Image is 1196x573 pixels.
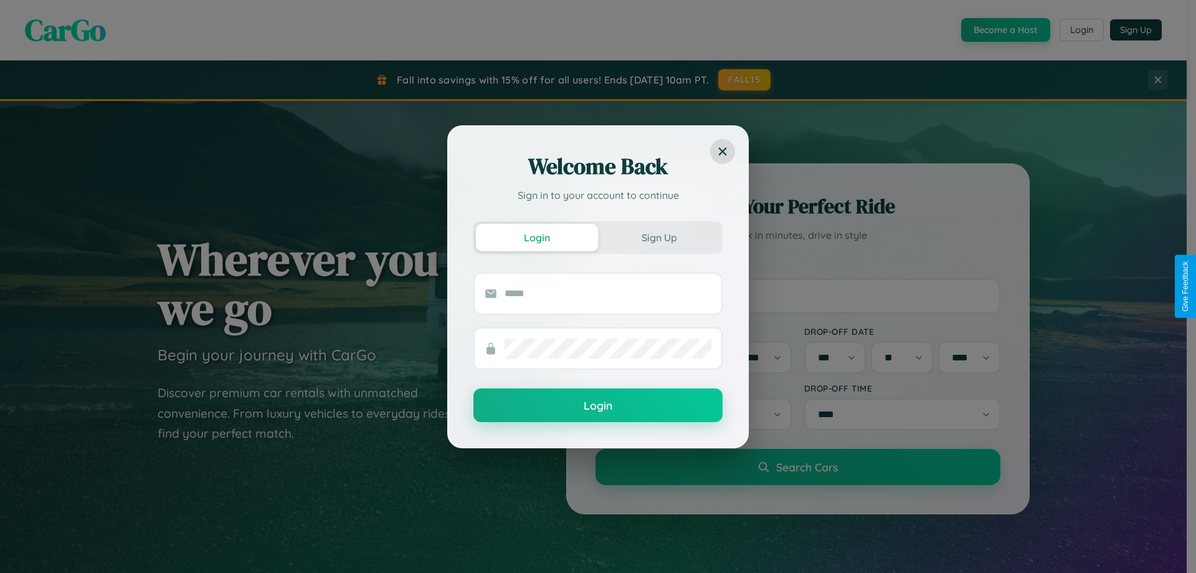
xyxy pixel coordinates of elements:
p: Sign in to your account to continue [473,188,723,203]
h2: Welcome Back [473,152,723,181]
button: Login [473,388,723,422]
button: Sign Up [598,224,720,251]
button: Login [476,224,598,251]
div: Give Feedback [1181,261,1190,312]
